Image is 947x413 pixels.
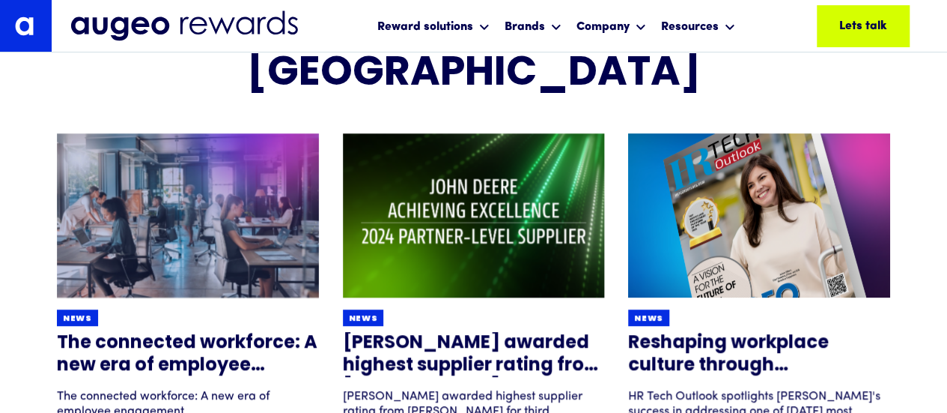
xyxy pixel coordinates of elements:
[374,6,493,46] div: Reward solutions
[505,18,545,36] div: Brands
[817,5,910,47] a: Lets talk
[70,10,298,42] img: Augeo Rewards business unit full logo in midnight blue.
[377,18,473,36] div: Reward solutions
[57,332,319,377] h3: The connected workforce: A new era of employee engagement
[349,313,378,325] div: News
[343,332,605,377] h3: [PERSON_NAME] awarded highest supplier rating from [PERSON_NAME] for third consecutive year
[657,6,739,46] div: Resources
[576,18,630,36] div: Company
[501,6,565,46] div: Brands
[628,332,890,377] h3: Reshaping workplace culture through technology-enabled human connection
[150,8,797,97] h2: New & noteworthy at [GEOGRAPHIC_DATA]
[63,313,92,325] div: News
[661,18,719,36] div: Resources
[634,313,663,325] div: News
[573,6,650,46] div: Company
